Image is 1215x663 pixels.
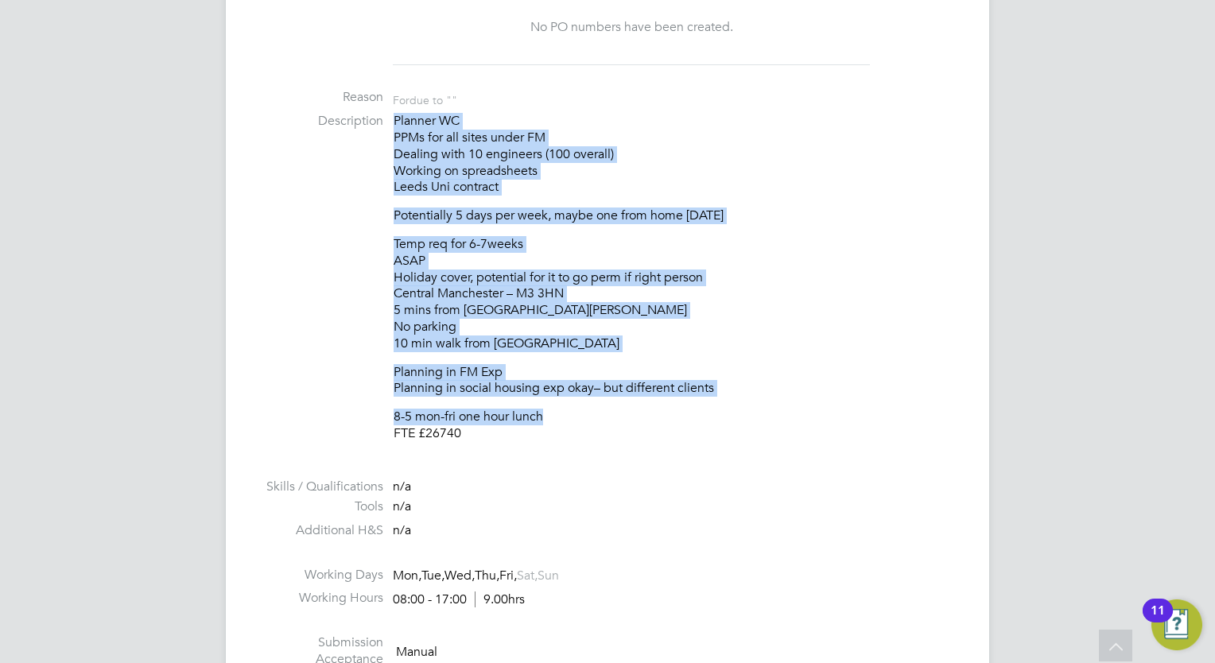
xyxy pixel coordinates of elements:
[258,590,383,607] label: Working Hours
[258,113,383,130] label: Description
[393,591,525,608] div: 08:00 - 17:00
[475,568,499,584] span: Thu,
[258,479,383,495] label: Skills / Qualifications
[475,591,525,607] span: 9.00hrs
[517,568,538,584] span: Sat,
[258,498,383,515] label: Tools
[396,644,437,660] span: Manual
[393,498,411,514] span: n/a
[394,236,957,352] p: Temp req for 6-7weeks ASAP Holiday cover, potential for it to go perm if right person Central Man...
[258,567,383,584] label: Working Days
[538,568,559,584] span: Sun
[393,89,457,107] div: For due to ""
[394,409,957,442] p: 8-5 mon-fri one hour lunch FTE £26740
[393,522,411,538] span: n/a
[409,19,854,36] div: No PO numbers have been created.
[1151,611,1165,631] div: 11
[258,522,383,539] label: Additional H&S
[258,89,383,106] label: Reason
[444,568,475,584] span: Wed,
[393,479,411,494] span: n/a
[1151,599,1202,650] button: Open Resource Center, 11 new notifications
[421,568,444,584] span: Tue,
[499,568,517,584] span: Fri,
[393,568,421,584] span: Mon,
[394,113,957,196] p: Planner WC PPMs for all sites under FM Dealing with 10 engineers (100 overall) Working on spreads...
[394,207,957,224] p: Potentially 5 days per week, maybe one from home [DATE]
[394,364,957,397] p: Planning in FM Exp Planning in social housing exp okay– but different clients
